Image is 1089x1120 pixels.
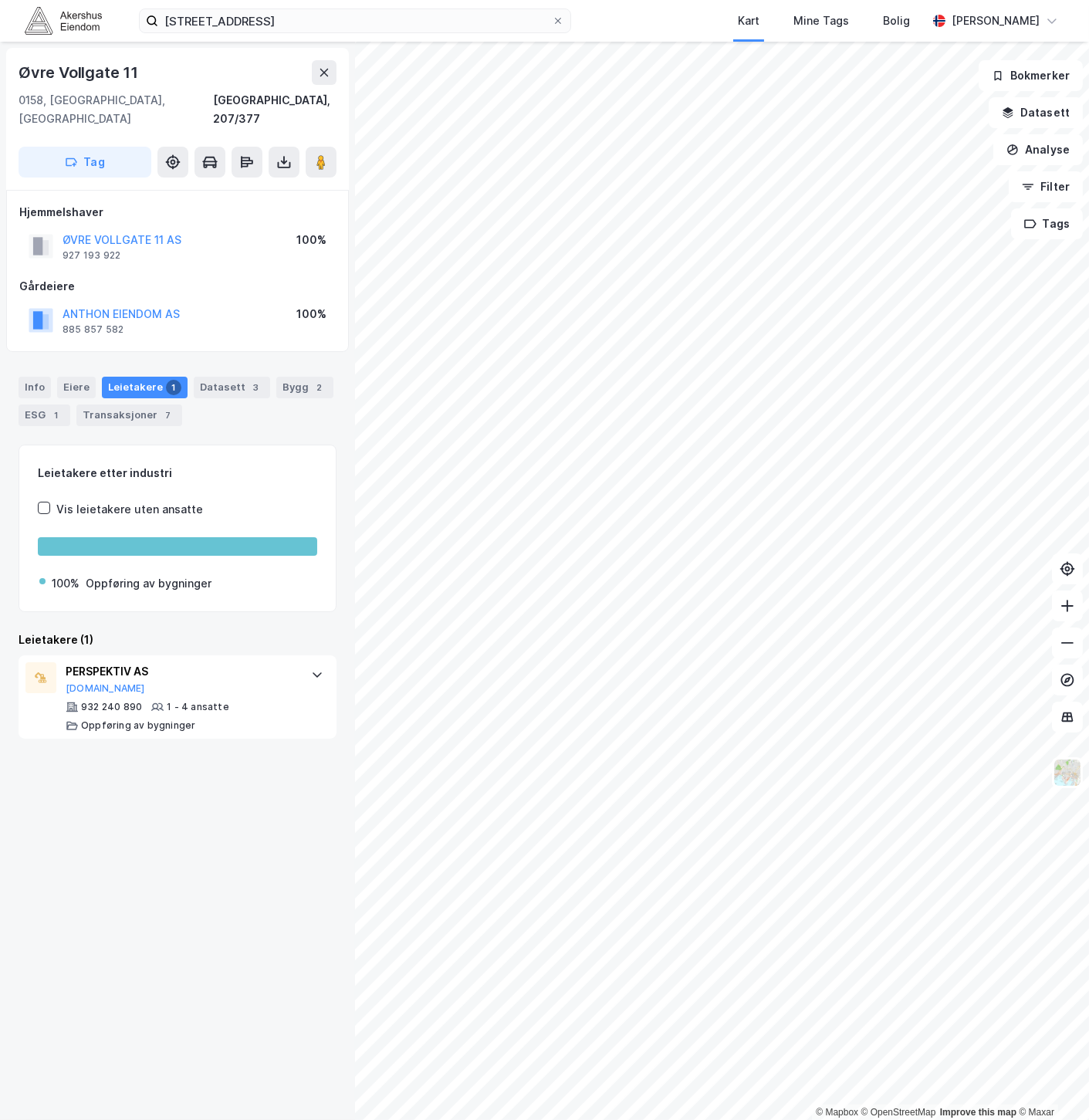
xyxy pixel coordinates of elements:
div: [GEOGRAPHIC_DATA], 207/377 [213,91,337,128]
div: 100% [296,305,326,323]
div: 100% [296,231,326,249]
div: Oppføring av bygninger [81,719,195,732]
div: [PERSON_NAME] [952,12,1040,30]
div: 1 - 4 ansatte [167,701,229,713]
a: OpenStreetMap [861,1107,936,1118]
div: Hjemmelshaver [19,203,336,222]
div: Leietakere (1) [19,631,337,649]
div: Datasett [194,377,270,398]
button: Analyse [993,134,1083,165]
div: 100% [52,574,79,593]
div: 7 [161,408,176,423]
div: 927 193 922 [63,249,120,262]
div: ESG [19,404,70,426]
div: 2 [312,380,327,395]
button: Tags [1011,208,1083,239]
iframe: Chat Widget [1012,1046,1089,1120]
div: 885 857 582 [63,323,123,336]
div: Bygg [276,377,333,398]
div: PERSPEKTIV AS [66,662,296,681]
a: Improve this map [940,1107,1016,1118]
button: [DOMAIN_NAME] [66,682,145,695]
button: Bokmerker [979,60,1083,91]
div: 1 [49,408,64,423]
div: Øvre Vollgate 11 [19,60,141,85]
div: Leietakere [102,377,188,398]
div: Gårdeiere [19,277,336,296]
div: Leietakere etter industri [38,464,317,482]
div: Kart [738,12,759,30]
div: Oppføring av bygninger [86,574,211,593]
div: Bolig [883,12,910,30]
img: akershus-eiendom-logo.9091f326c980b4bce74ccdd9f866810c.svg [25,7,102,34]
div: Kontrollprogram for chat [1012,1046,1089,1120]
button: Tag [19,147,151,178]
a: Mapbox [816,1107,858,1118]
input: Søk på adresse, matrikkel, gårdeiere, leietakere eller personer [158,9,552,32]
div: Info [19,377,51,398]
div: Mine Tags [793,12,849,30]
div: 0158, [GEOGRAPHIC_DATA], [GEOGRAPHIC_DATA] [19,91,213,128]
img: Z [1053,758,1082,787]
div: Eiere [57,377,96,398]
div: 1 [166,380,181,395]
button: Filter [1009,171,1083,202]
div: Vis leietakere uten ansatte [56,500,203,519]
div: Transaksjoner [76,404,182,426]
button: Datasett [989,97,1083,128]
div: 932 240 890 [81,701,142,713]
div: 3 [249,380,264,395]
